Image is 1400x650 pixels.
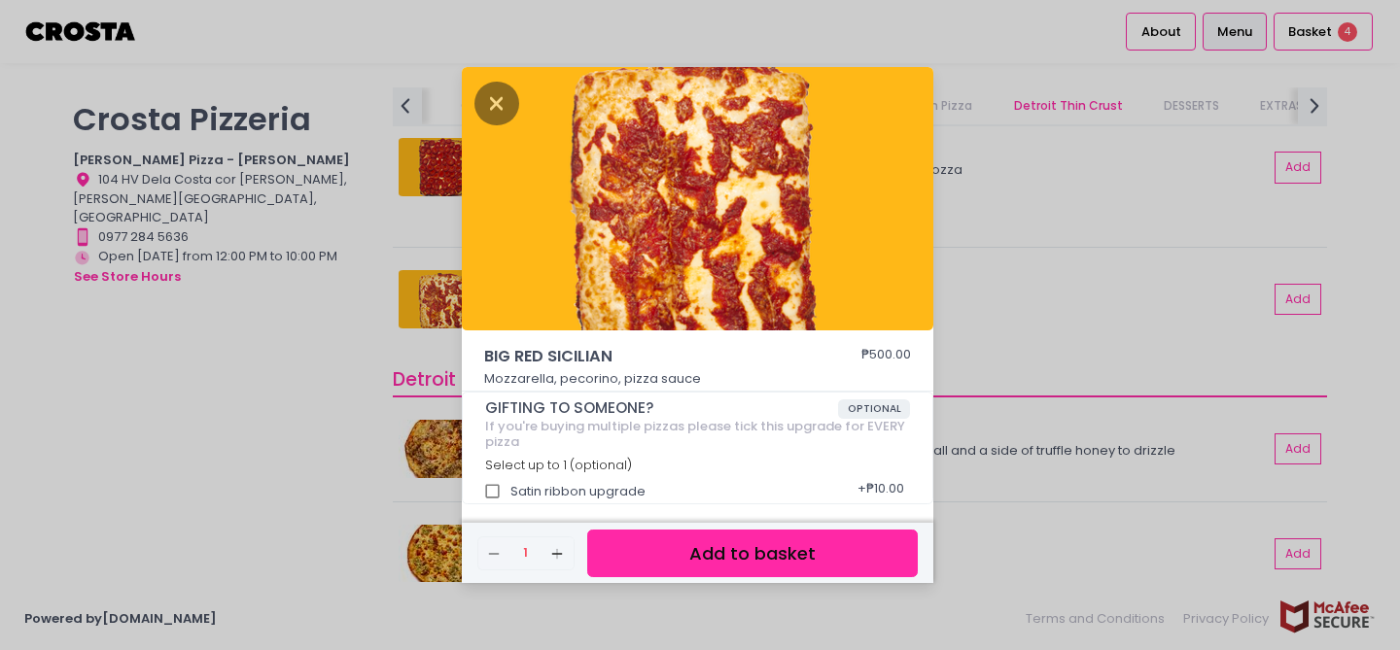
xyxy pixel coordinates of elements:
[838,399,911,419] span: OPTIONAL
[485,399,838,417] span: GIFTING TO SOMEONE?
[485,457,632,473] span: Select up to 1 (optional)
[861,345,911,368] div: ₱500.00
[587,530,918,577] button: Add to basket
[485,419,911,449] div: If you're buying multiple pizzas please tick this upgrade for EVERY pizza
[484,369,912,389] p: Mozzarella, pecorino, pizza sauce
[851,473,910,510] div: + ₱10.00
[462,67,933,331] img: BIG RED SICILIAN
[484,345,805,368] span: BIG RED SICILIAN
[474,92,519,112] button: Close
